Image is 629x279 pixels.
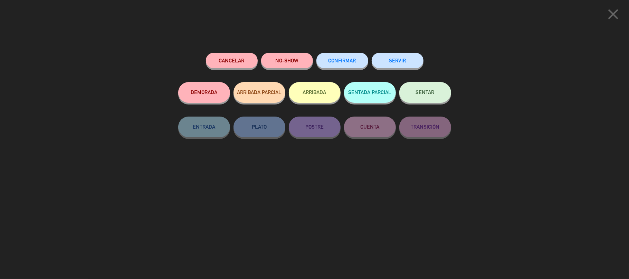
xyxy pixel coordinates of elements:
[234,82,285,103] button: ARRIBADA PARCIAL
[178,82,230,103] button: DEMORADA
[289,117,341,137] button: POSTRE
[399,117,451,137] button: TRANSICIÓN
[237,89,282,95] span: ARRIBADA PARCIAL
[206,53,258,68] button: Cancelar
[344,117,396,137] button: CUENTA
[178,117,230,137] button: ENTRADA
[316,53,368,68] button: CONFIRMAR
[261,53,313,68] button: NO-SHOW
[328,58,356,63] span: CONFIRMAR
[289,82,341,103] button: ARRIBADA
[234,117,285,137] button: PLATO
[604,6,622,23] i: close
[416,89,435,95] span: SENTAR
[372,53,423,68] button: SERVIR
[602,5,624,26] button: close
[344,82,396,103] button: SENTADA PARCIAL
[399,82,451,103] button: SENTAR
